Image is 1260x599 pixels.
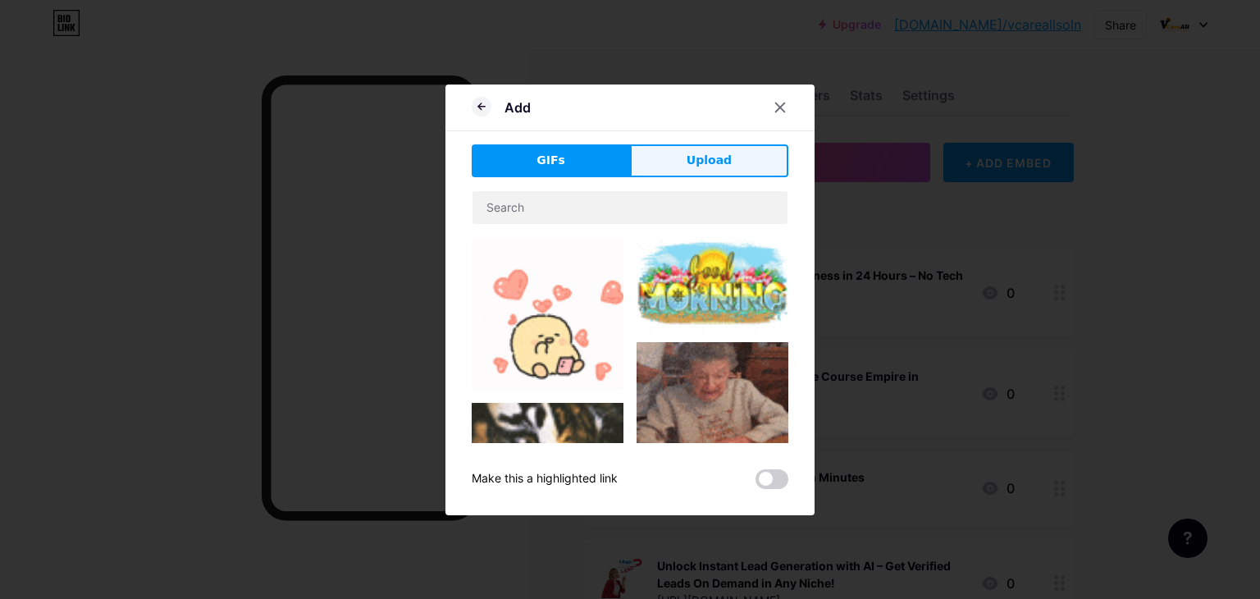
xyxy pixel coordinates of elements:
[472,144,630,177] button: GIFs
[536,152,565,169] span: GIFs
[504,98,531,117] div: Add
[637,342,788,482] img: Gihpy
[472,469,618,489] div: Make this a highlighted link
[687,152,732,169] span: Upload
[472,238,623,390] img: Gihpy
[637,238,788,329] img: Gihpy
[630,144,788,177] button: Upload
[472,191,787,224] input: Search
